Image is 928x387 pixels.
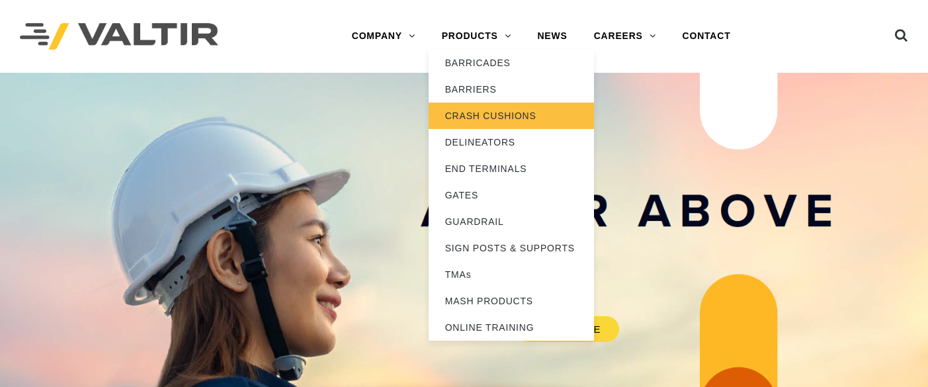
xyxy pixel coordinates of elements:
[429,129,594,155] a: DELINEATORS
[429,103,594,129] a: CRASH CUSHIONS
[669,23,744,50] a: CONTACT
[429,208,594,235] a: GUARDRAIL
[20,23,218,50] img: Valtir
[429,76,594,103] a: BARRIERS
[429,182,594,208] a: GATES
[339,23,429,50] a: COMPANY
[429,50,594,76] a: BARRICADES
[429,314,594,341] a: ONLINE TRAINING
[581,23,669,50] a: CAREERS
[524,23,580,50] a: NEWS
[429,23,525,50] a: PRODUCTS
[429,288,594,314] a: MASH PRODUCTS
[429,261,594,288] a: TMAs
[429,155,594,182] a: END TERMINALS
[429,235,594,261] a: SIGN POSTS & SUPPORTS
